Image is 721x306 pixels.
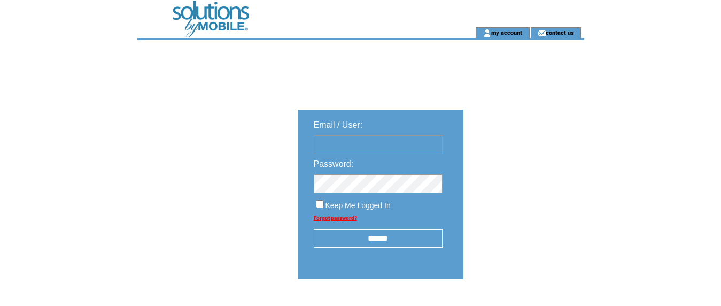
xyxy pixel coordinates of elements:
a: contact us [546,29,574,36]
a: my account [491,29,522,36]
a: Forgot password? [314,215,357,221]
img: account_icon.gif;jsessionid=D589AF7CC4C1615FEBADF7B0E710B2E4 [483,29,491,37]
span: Email / User: [314,120,363,129]
span: Keep Me Logged In [325,201,391,210]
span: Password: [314,159,354,169]
img: contact_us_icon.gif;jsessionid=D589AF7CC4C1615FEBADF7B0E710B2E4 [538,29,546,37]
